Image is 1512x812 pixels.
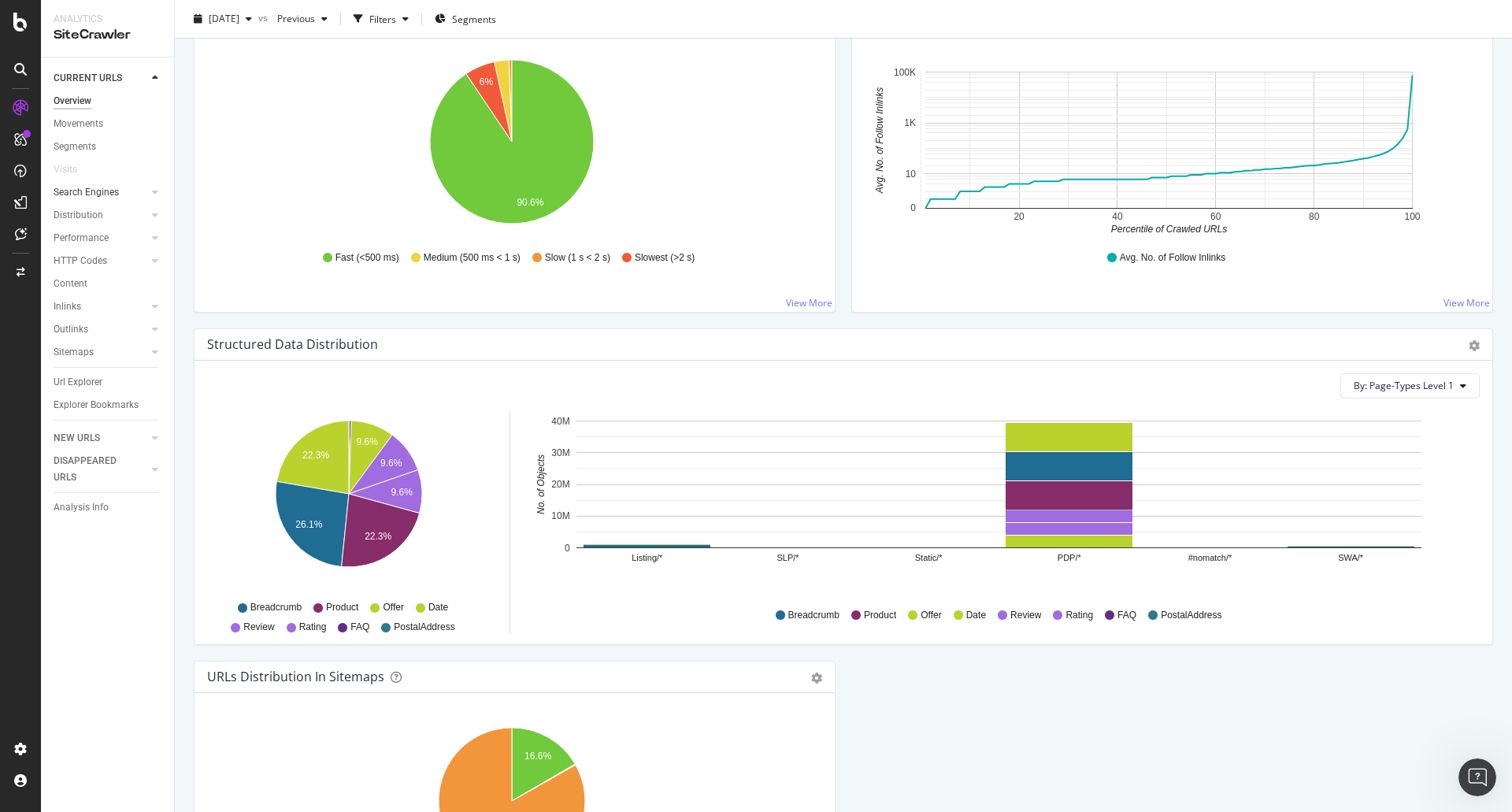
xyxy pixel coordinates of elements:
a: Content [54,276,163,292]
text: 6% [480,76,494,87]
a: Segments [54,139,163,155]
text: 9.6% [380,458,402,469]
div: Overview [54,93,91,109]
div: gear [1469,340,1480,351]
iframe: Intercom live chat [1458,758,1496,796]
svg: A chart. [529,411,1468,594]
text: PDP/* [1058,553,1082,562]
text: 40 [1112,211,1123,222]
div: Analytics [54,13,161,26]
text: 0 [565,543,570,554]
a: Inlinks [54,298,147,315]
span: Offer [921,609,941,622]
span: FAQ [1117,609,1136,622]
a: Search Engines [54,184,147,201]
text: 9.6% [357,436,379,447]
div: Outlinks [54,321,88,338]
text: No. of Objects [535,454,547,514]
span: Review [243,621,274,634]
svg: A chart. [207,54,817,236]
span: FAQ [350,621,369,634]
text: 20M [551,479,569,490]
text: 90.6% [517,197,543,208]
text: 10 [906,169,917,180]
div: Content [54,276,87,292]
div: Url Explorer [54,374,102,391]
span: Review [1010,609,1041,622]
div: Distribution [54,207,103,224]
span: Offer [383,601,403,614]
text: 0 [910,202,916,213]
button: [DATE] [187,6,258,32]
button: Previous [271,6,334,32]
text: 26.1% [295,519,322,530]
span: Rating [299,621,327,634]
span: Product [326,601,358,614]
text: 60 [1210,211,1221,222]
text: Percentile of Crawled URLs [1111,224,1227,235]
a: Url Explorer [54,374,163,391]
text: 30M [551,447,569,458]
span: Avg. No. of Follow Inlinks [1120,251,1226,265]
div: Visits [54,161,77,178]
a: Overview [54,93,163,109]
text: 16.6% [524,751,551,762]
div: Analysis Info [54,499,109,516]
a: Sitemaps [54,344,147,361]
span: PostalAddress [1161,609,1221,622]
text: Static/* [915,553,943,562]
button: By: Page-Types Level 1 [1340,373,1480,399]
text: SLP/* [776,553,799,562]
a: DISAPPEARED URLS [54,453,147,486]
text: 1K [904,117,916,128]
span: PostalAddress [394,621,454,634]
span: vs [258,10,271,24]
div: Movements [54,116,103,132]
text: #nomatch/* [1188,553,1232,562]
text: SWA/* [1338,553,1364,562]
span: 2025 Sep. 7th [209,12,239,25]
a: View More [1443,296,1490,310]
div: Segments [54,139,96,155]
text: Listing/* [632,553,663,562]
button: Filters [347,6,415,32]
span: Date [428,601,448,614]
div: Inlinks [54,298,81,315]
text: 100 [1404,211,1420,222]
span: Rating [1065,609,1093,622]
a: View More [786,296,832,310]
div: DISAPPEARED URLS [54,453,133,486]
a: Movements [54,116,163,132]
a: Explorer Bookmarks [54,397,163,413]
span: Segments [452,12,496,25]
a: Visits [54,161,93,178]
div: Sitemaps [54,344,94,361]
a: Distribution [54,207,147,224]
span: Fast (<500 ms) [335,251,399,265]
text: 22.3% [302,450,329,461]
text: 9.6% [391,487,413,498]
div: SiteCrawler [54,26,161,44]
span: By: Page-Types Level 1 [1354,379,1454,392]
a: NEW URLS [54,430,147,447]
span: Medium (500 ms < 1 s) [424,251,521,265]
span: Breadcrumb [250,601,302,614]
div: A chart. [865,54,1474,236]
div: Structured Data Distribution [207,336,378,352]
div: URLs Distribution in Sitemaps [207,669,384,684]
div: CURRENT URLS [54,70,122,87]
text: 100K [894,67,916,78]
text: 80 [1309,211,1320,222]
span: Slow (1 s < 2 s) [545,251,610,265]
div: NEW URLS [54,430,100,447]
text: 20 [1014,211,1025,222]
div: A chart. [211,411,487,594]
span: Product [864,609,896,622]
text: 22.3% [365,531,391,542]
div: Filters [369,12,396,25]
div: gear [811,673,822,684]
a: Performance [54,230,147,247]
a: Outlinks [54,321,147,338]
